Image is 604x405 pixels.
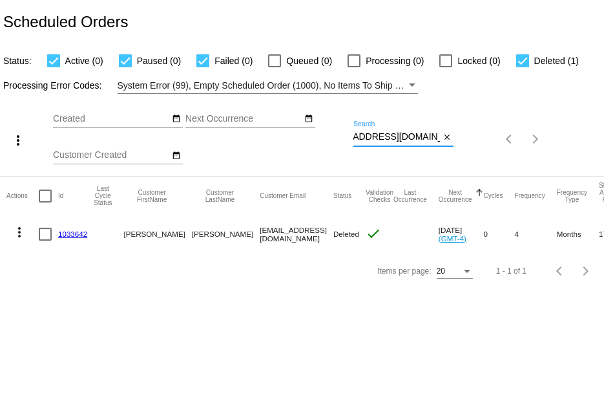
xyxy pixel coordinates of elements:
[443,133,452,143] mat-icon: close
[483,192,503,200] button: Change sorting for Cycles
[557,189,587,203] button: Change sorting for FrequencyType
[393,189,427,203] button: Change sorting for LastOccurrenceUtc
[3,13,128,31] h2: Scheduled Orders
[457,53,500,69] span: Locked (0)
[172,114,181,124] mat-icon: date_range
[366,53,424,69] span: Processing (0)
[137,53,181,69] span: Paused (0)
[3,56,32,66] span: Status:
[172,151,181,161] mat-icon: date_range
[3,80,102,91] span: Processing Error Codes:
[514,192,545,200] button: Change sorting for Frequency
[523,126,548,152] button: Next page
[534,53,579,69] span: Deleted (1)
[497,126,523,152] button: Previous page
[439,234,466,243] a: (GMT-4)
[304,114,313,124] mat-icon: date_range
[58,192,63,200] button: Change sorting for Id
[123,189,180,203] button: Change sorting for CustomerFirstName
[557,215,599,253] mat-cell: Months
[547,258,573,284] button: Previous page
[185,114,302,124] input: Next Occurrence
[333,230,359,238] span: Deleted
[286,53,332,69] span: Queued (0)
[65,53,103,69] span: Active (0)
[192,215,260,253] mat-cell: [PERSON_NAME]
[123,215,191,253] mat-cell: [PERSON_NAME]
[366,177,393,215] mat-header-cell: Validation Checks
[53,114,169,124] input: Created
[53,150,169,160] input: Customer Created
[377,267,431,276] div: Items per page:
[6,177,39,215] mat-header-cell: Actions
[192,189,248,203] button: Change sorting for CustomerLastName
[440,131,453,144] button: Clear
[483,215,514,253] mat-cell: 0
[496,267,526,276] div: 1 - 1 of 1
[12,224,27,240] mat-icon: more_vert
[10,133,26,148] mat-icon: more_vert
[514,215,556,253] mat-cell: 4
[214,53,253,69] span: Failed (0)
[118,78,418,94] mat-select: Filter by Processing Error Codes
[439,215,484,253] mat-cell: [DATE]
[333,192,351,200] button: Change sorting for Status
[94,185,112,206] button: Change sorting for LastProcessingCycleId
[260,192,306,200] button: Change sorting for CustomerEmail
[58,230,87,238] a: 1033642
[260,215,333,253] mat-cell: [EMAIL_ADDRESS][DOMAIN_NAME]
[366,226,381,241] mat-icon: check
[353,132,440,142] input: Search
[437,267,445,276] span: 20
[437,267,473,276] mat-select: Items per page:
[439,189,472,203] button: Change sorting for NextOccurrenceUtc
[573,258,599,284] button: Next page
